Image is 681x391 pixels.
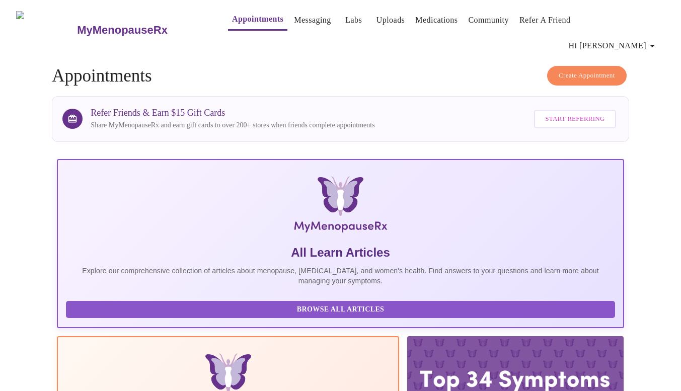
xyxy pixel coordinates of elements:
button: Messaging [290,10,335,30]
p: Share MyMenopauseRx and earn gift cards to over 200+ stores when friends complete appointments [91,120,374,130]
span: Create Appointment [559,70,615,82]
a: Medications [415,13,458,27]
button: Refer a Friend [515,10,575,30]
img: MyMenopauseRx Logo [151,176,529,237]
h5: All Learn Articles [66,245,615,261]
button: Browse All Articles [66,301,615,319]
span: Start Referring [545,113,604,125]
button: Hi [PERSON_NAME] [565,36,662,56]
a: Messaging [294,13,331,27]
p: Explore our comprehensive collection of articles about menopause, [MEDICAL_DATA], and women's hea... [66,266,615,286]
img: MyMenopauseRx Logo [16,11,76,49]
button: Create Appointment [547,66,627,86]
button: Uploads [372,10,409,30]
a: Browse All Articles [66,304,617,313]
button: Labs [338,10,370,30]
span: Browse All Articles [76,303,604,316]
a: Labs [345,13,362,27]
a: Community [468,13,509,27]
h3: MyMenopauseRx [77,24,168,37]
a: Appointments [232,12,283,26]
button: Community [464,10,513,30]
h3: Refer Friends & Earn $15 Gift Cards [91,108,374,118]
button: Start Referring [534,110,616,128]
span: Hi [PERSON_NAME] [569,39,658,53]
a: Refer a Friend [519,13,571,27]
a: Uploads [376,13,405,27]
a: Start Referring [532,105,618,133]
h4: Appointments [52,66,629,86]
a: MyMenopauseRx [76,13,208,48]
button: Appointments [228,9,287,31]
button: Medications [411,10,462,30]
